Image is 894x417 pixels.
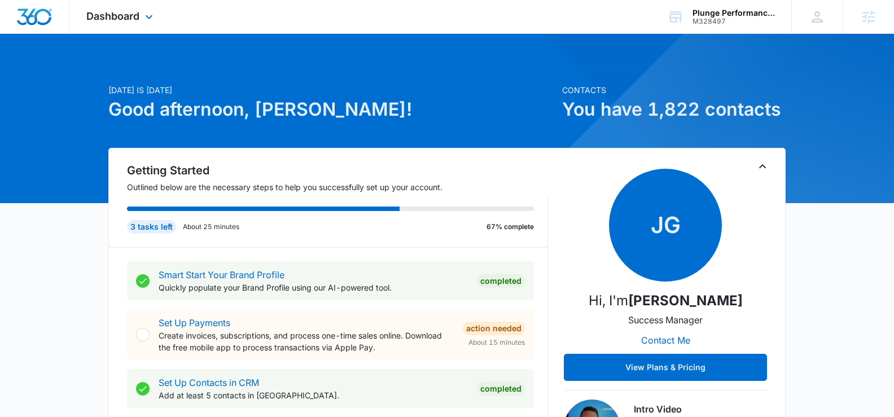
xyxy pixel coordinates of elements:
[562,84,786,96] p: Contacts
[127,162,548,179] h2: Getting Started
[86,10,139,22] span: Dashboard
[477,382,525,396] div: Completed
[159,377,259,388] a: Set Up Contacts in CRM
[468,337,525,348] span: About 15 minutes
[693,17,775,25] div: account id
[589,291,743,311] p: Hi, I'm
[159,317,230,328] a: Set Up Payments
[628,292,743,309] strong: [PERSON_NAME]
[487,222,534,232] p: 67% complete
[159,269,284,280] a: Smart Start Your Brand Profile
[108,96,555,123] h1: Good afternoon, [PERSON_NAME]!
[127,181,548,193] p: Outlined below are the necessary steps to help you successfully set up your account.
[477,274,525,288] div: Completed
[628,313,703,327] p: Success Manager
[609,169,722,282] span: JG
[159,330,454,353] p: Create invoices, subscriptions, and process one-time sales online. Download the free mobile app t...
[756,160,769,173] button: Toggle Collapse
[564,354,767,381] button: View Plans & Pricing
[463,322,525,335] div: Action Needed
[693,8,775,17] div: account name
[159,282,468,293] p: Quickly populate your Brand Profile using our AI-powered tool.
[634,402,767,416] h3: Intro Video
[159,389,468,401] p: Add at least 5 contacts in [GEOGRAPHIC_DATA].
[127,220,176,234] div: 3 tasks left
[183,222,239,232] p: About 25 minutes
[108,84,555,96] p: [DATE] is [DATE]
[630,327,702,354] button: Contact Me
[562,96,786,123] h1: You have 1,822 contacts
